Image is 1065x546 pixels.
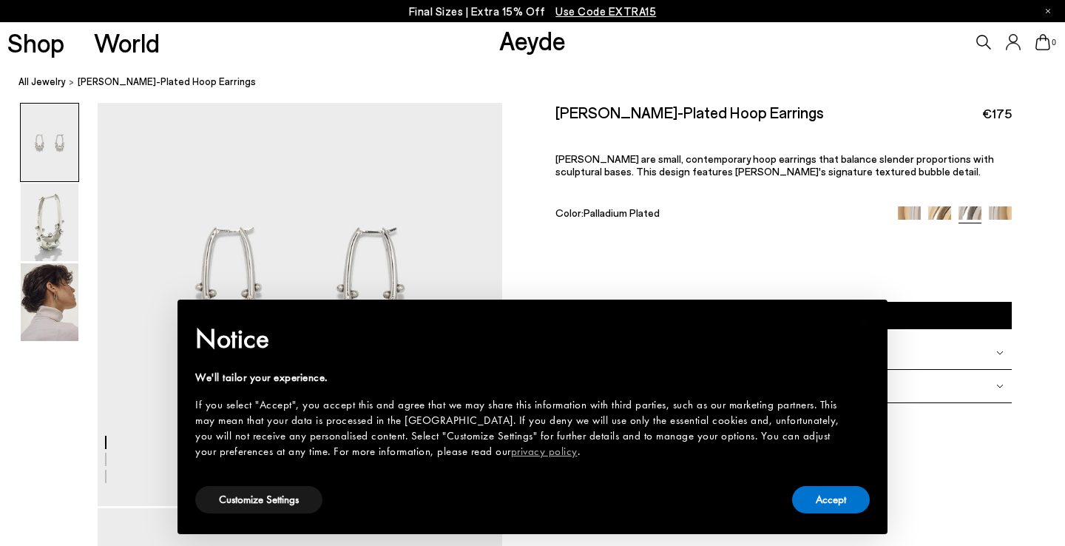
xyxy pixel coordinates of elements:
a: 0 [1035,34,1050,50]
h2: [PERSON_NAME]-Plated Hoop Earrings [555,103,824,121]
div: If you select "Accept", you accept this and agree that we may share this information with third p... [195,397,846,459]
a: Aeyde [499,24,566,55]
h2: Notice [195,320,846,358]
button: Accept [792,486,870,513]
span: Palladium Plated [584,206,660,219]
span: × [859,310,869,333]
div: We'll tailor your experience. [195,370,846,385]
img: svg%3E [996,382,1004,390]
a: World [94,30,160,55]
a: Shop [7,30,64,55]
p: Final Sizes | Extra 15% Off [409,2,657,21]
span: [PERSON_NAME] are small, contemporary hoop earrings that balance slender proportions with sculptu... [555,152,994,178]
span: Navigate to /collections/ss25-final-sizes [555,4,656,18]
img: Elias Palladium-Plated Hoop Earrings - Image 1 [21,104,78,181]
img: svg%3E [996,349,1004,357]
div: Color: [555,206,883,223]
img: Elias Palladium-Plated Hoop Earrings - Image 3 [21,263,78,341]
span: €175 [982,104,1012,123]
a: privacy policy [511,444,578,459]
img: Elias Palladium-Plated Hoop Earrings - Image 2 [21,183,78,261]
nav: breadcrumb [18,62,1065,103]
span: 0 [1050,38,1058,47]
a: All Jewelry [18,74,66,90]
button: Close this notice [846,304,882,340]
span: [PERSON_NAME]-Plated Hoop Earrings [78,74,256,90]
button: Customize Settings [195,486,322,513]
